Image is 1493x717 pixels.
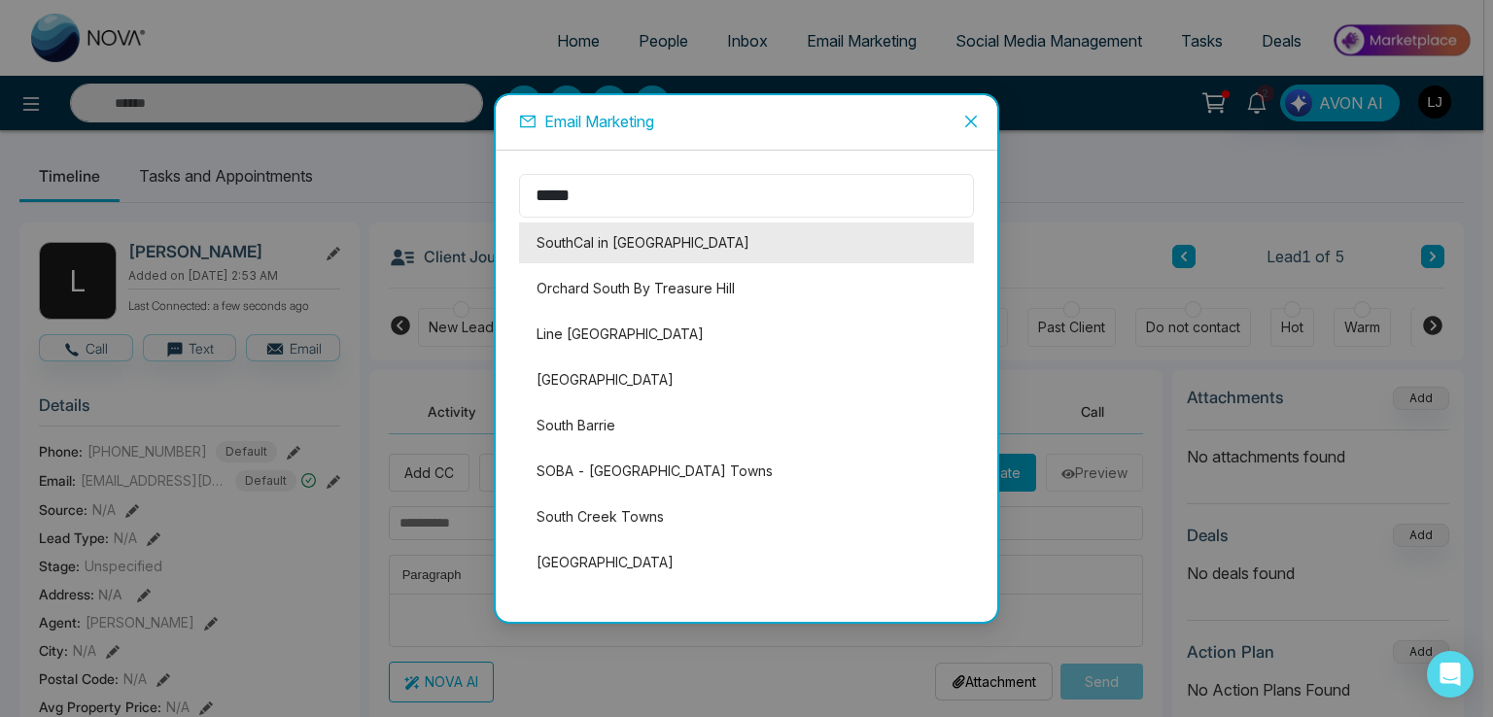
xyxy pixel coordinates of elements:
[519,542,974,583] li: [GEOGRAPHIC_DATA]
[519,405,974,446] li: South Barrie
[1427,651,1474,698] div: Open Intercom Messenger
[519,268,974,309] li: Orchard South By Treasure Hill
[519,451,974,492] li: SOBA - [GEOGRAPHIC_DATA] Towns
[544,112,654,131] span: Email Marketing
[519,314,974,355] li: Line [GEOGRAPHIC_DATA]
[519,222,974,263] li: SouthCal in [GEOGRAPHIC_DATA]
[519,359,974,400] li: [GEOGRAPHIC_DATA]
[519,496,974,537] li: South Creek Towns
[945,95,997,148] button: Close
[963,114,979,129] span: close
